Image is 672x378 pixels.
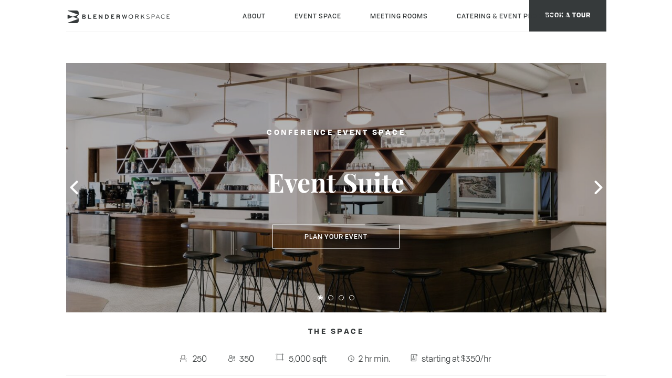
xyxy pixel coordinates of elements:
[215,127,457,140] h2: Conference Event Space
[66,322,606,342] h4: The Space
[356,350,393,367] span: 2 hr min.
[190,350,209,367] span: 250
[419,350,494,367] span: starting at $350/hr
[215,166,457,198] h3: Event Suite
[237,350,257,367] span: 350
[272,225,400,249] button: Plan Your Event
[286,350,329,367] span: 5,000 sqft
